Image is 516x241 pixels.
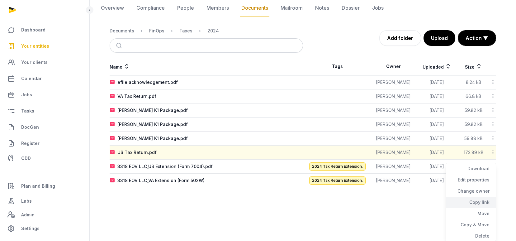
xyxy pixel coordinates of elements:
[415,58,459,75] th: Uploaded
[5,22,84,37] a: Dashboard
[429,178,444,183] span: [DATE]
[446,219,496,230] div: Copy & Move
[110,108,115,113] img: pdf.svg
[5,104,84,118] a: Tasks
[429,164,444,169] span: [DATE]
[459,132,489,146] td: 59.88 kB
[5,55,84,70] a: Your clients
[117,135,188,142] div: [PERSON_NAME] K1 Package.pdf
[21,140,40,147] span: Register
[372,146,415,160] td: [PERSON_NAME]
[117,107,188,113] div: [PERSON_NAME] K1 Package.pdf
[5,221,84,236] a: Settings
[117,79,178,85] div: efile acknowledgement.pdf
[309,162,366,171] span: 2024 Tax Return Extension.
[5,120,84,135] a: DocGen
[117,177,205,184] div: 3318 EOV LLC_VA Extension (Form 502W)
[179,28,192,34] div: Taxes
[5,194,84,209] a: Labs
[459,118,489,132] td: 59.82 kB
[117,93,156,99] div: VA Tax Return.pdf
[429,150,444,155] span: [DATE]
[459,75,489,89] td: 8.24 kB
[429,80,444,85] span: [DATE]
[110,80,115,85] img: pdf.svg
[446,197,496,208] div: Copy link
[459,160,489,174] td: 18.89 kB
[379,30,421,46] a: Add folder
[372,174,415,188] td: [PERSON_NAME]
[110,28,134,34] div: Documents
[446,163,496,174] div: Download
[372,89,415,104] td: [PERSON_NAME]
[372,75,415,89] td: [PERSON_NAME]
[459,58,489,75] th: Size
[446,208,496,219] div: Move
[110,23,303,38] nav: Breadcrumb
[459,89,489,104] td: 66.8 kB
[429,122,444,127] span: [DATE]
[21,155,31,162] span: CDD
[5,39,84,54] a: Your entities
[117,163,213,170] div: 3318 EOV LLC_US Extension (Form 7004).pdf
[207,28,219,34] div: 2024
[21,197,32,205] span: Labs
[303,58,372,75] th: Tags
[372,160,415,174] td: [PERSON_NAME]
[110,164,115,169] img: pdf.svg
[372,104,415,118] td: [PERSON_NAME]
[21,59,48,66] span: Your clients
[429,94,444,99] span: [DATE]
[110,136,115,141] img: pdf.svg
[110,94,115,99] img: pdf.svg
[110,150,115,155] img: pdf.svg
[429,108,444,113] span: [DATE]
[309,176,366,185] span: 2024 Tax Return Extension.
[372,118,415,132] td: [PERSON_NAME]
[5,152,84,165] a: CDD
[110,58,303,75] th: Name
[446,186,496,197] div: Change owner
[21,225,40,232] span: Settings
[429,136,444,141] span: [DATE]
[149,28,164,34] div: FinOps
[117,149,157,156] div: US Tax Return.pdf
[5,71,84,86] a: Calendar
[5,209,84,221] a: Admin
[372,58,415,75] th: Owner
[459,104,489,118] td: 59.82 kB
[21,42,49,50] span: Your entities
[21,91,32,99] span: Jobs
[112,39,127,52] button: Submit
[110,178,115,183] img: pdf.svg
[459,146,489,160] td: 172.89 kB
[5,179,84,194] a: Plan and Billing
[372,132,415,146] td: [PERSON_NAME]
[21,182,55,190] span: Plan and Billing
[5,136,84,151] a: Register
[5,87,84,102] a: Jobs
[424,30,455,46] button: Upload
[21,26,45,34] span: Dashboard
[117,121,188,128] div: [PERSON_NAME] K1 Package.pdf
[21,123,39,131] span: DocGen
[21,211,35,219] span: Admin
[21,107,34,115] span: Tasks
[458,31,496,46] button: Action ▼
[446,174,496,186] div: Edit properties
[21,75,42,82] span: Calendar
[110,122,115,127] img: pdf.svg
